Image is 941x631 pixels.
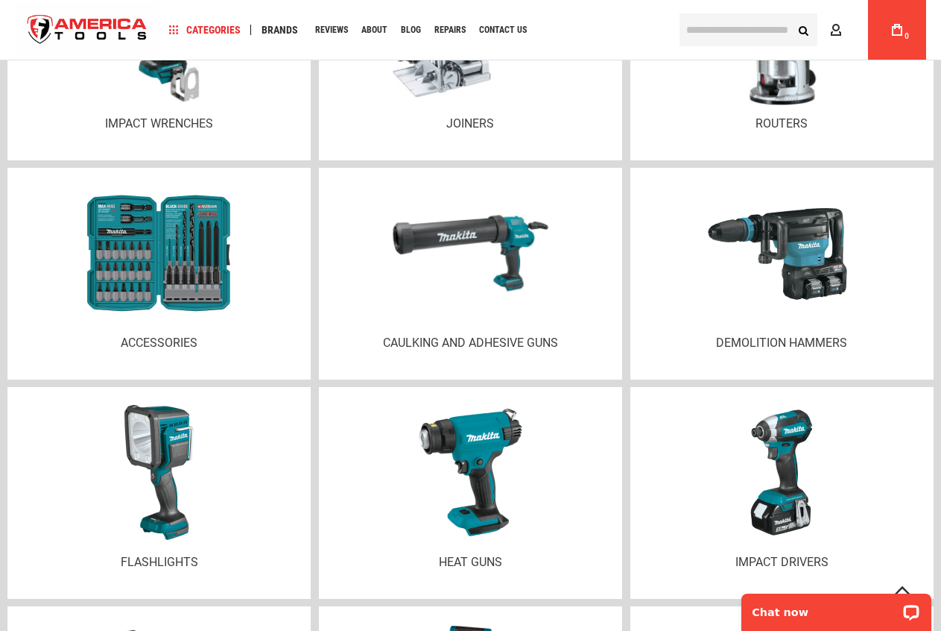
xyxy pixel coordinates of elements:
a: Brands [255,20,305,40]
a: Accessories Accessories [7,168,311,380]
img: Demolition Hammers [703,190,861,317]
p: Accessories [22,336,296,350]
a: Repairs [428,20,472,40]
p: Caulking And Adhesive Guns [334,336,607,350]
iframe: LiveChat chat widget [732,584,941,631]
img: Flashlights [94,405,224,540]
span: Reviews [315,25,348,34]
span: Blog [401,25,421,34]
a: Demolition Hammers Demolition Hammers [630,168,934,380]
a: Reviews [308,20,355,40]
a: Caulking And Adhesive Guns Caulking And Adhesive Guns [319,168,622,380]
span: Contact Us [479,25,527,34]
img: Impact Drivers [703,408,860,537]
p: Impact Drivers [645,555,919,569]
a: Contact Us [472,20,533,40]
a: store logo [15,2,159,58]
a: Impact Drivers Impact Drivers [630,387,934,599]
span: Categories [169,25,241,35]
img: Accessories [77,191,241,315]
img: Caulking And Adhesive Guns [381,183,560,324]
a: Flashlights Flashlights [7,387,311,599]
p: Flashlights [22,555,296,569]
span: 0 [904,32,909,40]
p: Heat Guns [334,555,607,569]
img: America Tools [15,2,159,58]
p: Routers [645,116,919,131]
img: Heat Guns [393,408,548,537]
p: Joiners [334,116,607,131]
a: Blog [394,20,428,40]
span: About [361,25,387,34]
p: Demolition Hammers [645,336,919,350]
span: Brands [262,25,298,35]
span: Repairs [434,25,466,34]
a: Categories [162,20,247,40]
p: Impact wrenches [22,116,296,131]
a: About [355,20,394,40]
a: Heat Guns Heat Guns [319,387,622,599]
button: Search [789,16,817,44]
